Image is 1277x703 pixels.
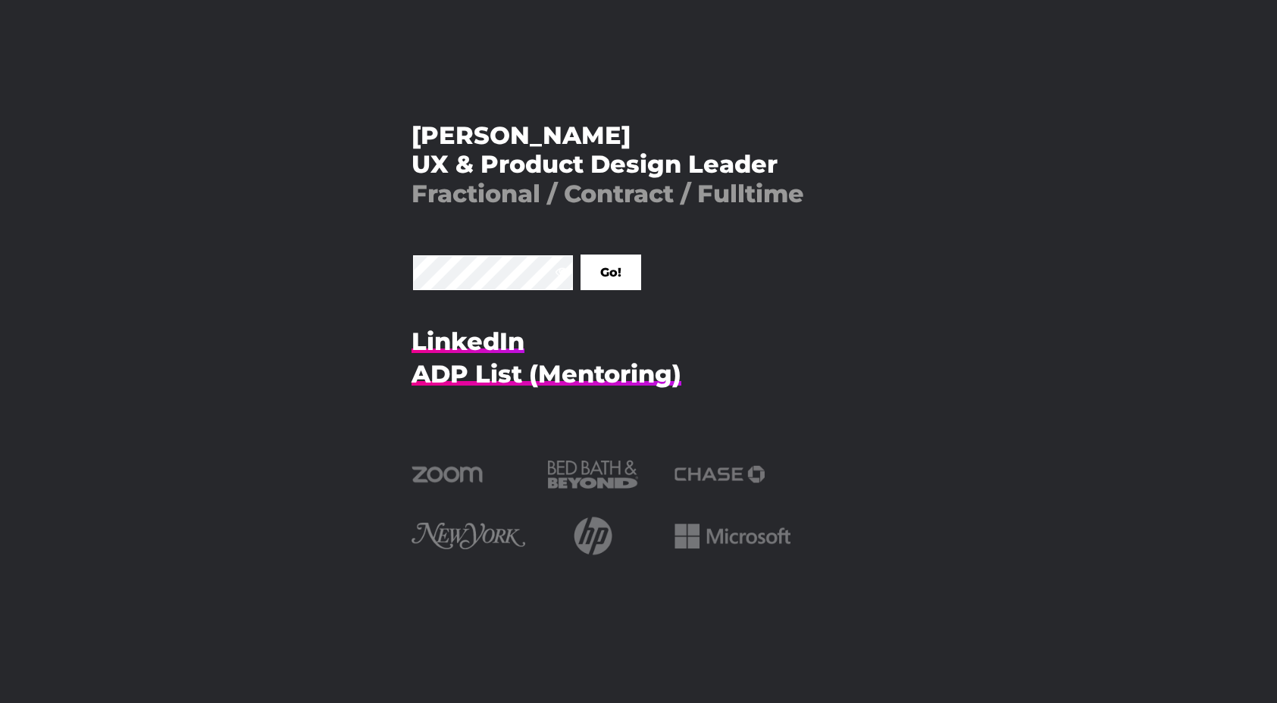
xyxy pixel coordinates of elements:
[412,179,804,208] span: Fractional / Contract / Fulltime
[412,359,681,389] a: ADP List (Mentoring)
[581,255,641,290] input: Go!
[412,327,524,356] a: LinkedIn
[412,121,866,211] h1: [PERSON_NAME] UX & Product Design Leader
[412,442,790,576] img: clientlogos.png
